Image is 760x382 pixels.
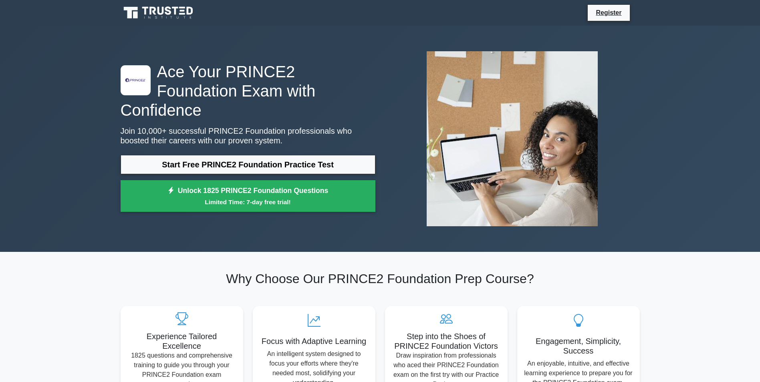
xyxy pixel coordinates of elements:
[524,336,633,356] h5: Engagement, Simplicity, Success
[131,197,365,207] small: Limited Time: 7-day free trial!
[259,336,369,346] h5: Focus with Adaptive Learning
[121,62,375,120] h1: Ace Your PRINCE2 Foundation Exam with Confidence
[127,332,237,351] h5: Experience Tailored Excellence
[391,332,501,351] h5: Step into the Shoes of PRINCE2 Foundation Victors
[121,180,375,212] a: Unlock 1825 PRINCE2 Foundation QuestionsLimited Time: 7-day free trial!
[591,8,626,18] a: Register
[121,126,375,145] p: Join 10,000+ successful PRINCE2 Foundation professionals who boosted their careers with our prove...
[121,155,375,174] a: Start Free PRINCE2 Foundation Practice Test
[121,271,640,286] h2: Why Choose Our PRINCE2 Foundation Prep Course?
